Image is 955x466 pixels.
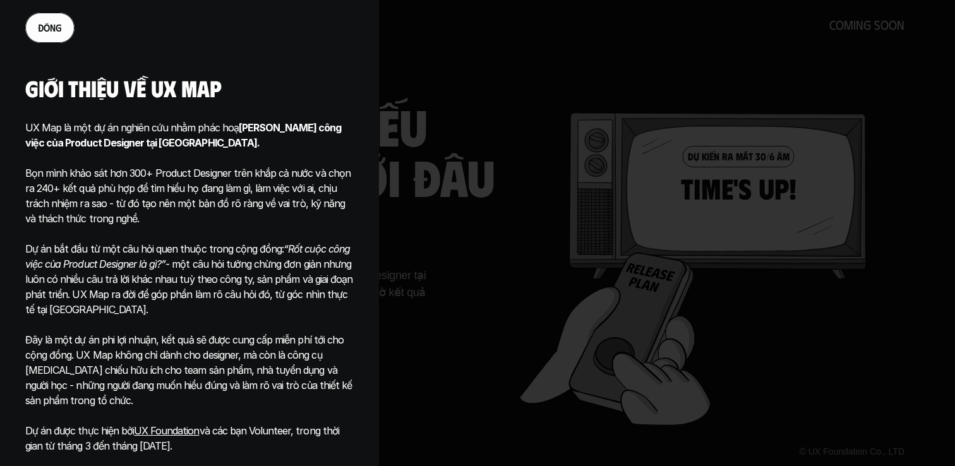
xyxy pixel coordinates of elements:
em: “Rốt cuộc công việc của Product Designer là gì?” [25,242,352,270]
span: ó [44,21,50,33]
span: g [56,21,62,33]
strong: [PERSON_NAME] công việc của Product Designer tại [GEOGRAPHIC_DATA]. [25,121,344,149]
p: Dự án được thực hiện bởi và các bạn Volunteer, trong thời gian từ tháng 3 đến tháng [DATE]. [25,423,354,453]
span: n [50,21,56,33]
p: UX Map là một dự án nghiên cứu nhằm phác hoạ [25,120,354,150]
p: Dự án bắt đầu từ một câu hỏi quen thuộc trong cộng đồng: - một câu hỏi tưởng chừng đơn giản nhưng... [25,241,354,317]
p: Bọn mình khảo sát hơn 300+ Product Designer trên khắp cả nước và chọn ra 240+ kết quả phù hợp để ... [25,150,354,226]
h5: Giới thiệu về ux map [25,76,221,101]
a: UX Foundation [134,424,200,437]
p: Đây là một dự án phi lợi nhuận, kết quả sẽ được cung cấp miễn phí tới cho cộng đồng. UX Map không... [25,332,354,408]
span: đ [38,21,44,33]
